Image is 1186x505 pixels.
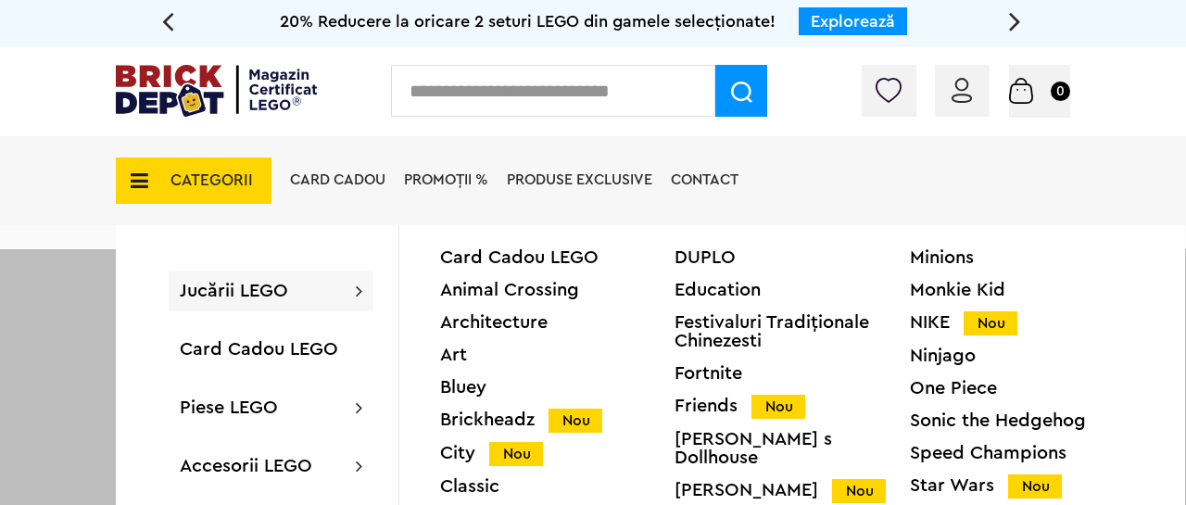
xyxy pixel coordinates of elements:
a: Card Cadou LEGO [440,248,675,267]
a: Contact [671,172,738,187]
a: Animal Crossing [440,281,675,299]
small: 0 [1051,82,1070,101]
span: CATEGORII [170,172,253,188]
a: PROMOȚII % [404,172,488,187]
a: Minions [910,248,1144,267]
a: Card Cadou [290,172,385,187]
span: 20% Reducere la oricare 2 seturi LEGO din gamele selecționate! [280,13,776,30]
a: Education [675,281,909,299]
a: Explorează [811,13,895,30]
a: Produse exclusive [507,172,652,187]
a: DUPLO [675,248,909,267]
a: Monkie Kid [910,281,1144,299]
a: Jucării LEGO [180,282,288,300]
